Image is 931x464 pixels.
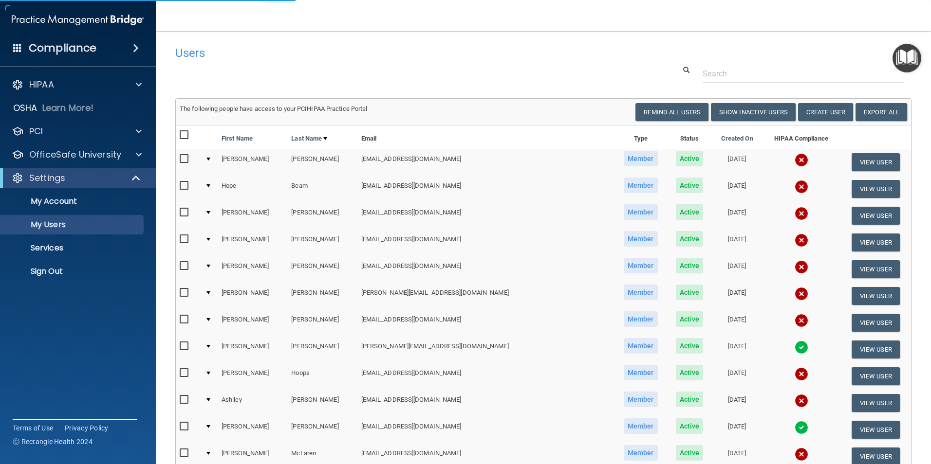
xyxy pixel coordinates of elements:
[676,392,704,407] span: Active
[6,196,139,206] p: My Account
[6,267,139,276] p: Sign Out
[13,102,37,114] p: OSHA
[795,153,808,167] img: cross.ca9f0e7f.svg
[287,229,357,256] td: [PERSON_NAME]
[218,229,287,256] td: [PERSON_NAME]
[624,258,658,273] span: Member
[218,416,287,443] td: [PERSON_NAME]
[357,309,614,336] td: [EMAIL_ADDRESS][DOMAIN_NAME]
[218,336,287,363] td: [PERSON_NAME]
[852,207,900,225] button: View User
[676,258,704,273] span: Active
[676,418,704,434] span: Active
[852,340,900,358] button: View User
[357,416,614,443] td: [EMAIL_ADDRESS][DOMAIN_NAME]
[795,314,808,327] img: cross.ca9f0e7f.svg
[635,103,708,121] button: Remind All Users
[856,103,907,121] a: Export All
[676,365,704,380] span: Active
[676,338,704,354] span: Active
[795,447,808,461] img: cross.ca9f0e7f.svg
[795,421,808,434] img: tick.e7d51cea.svg
[65,423,109,433] a: Privacy Policy
[29,149,121,161] p: OfficeSafe University
[6,220,139,230] p: My Users
[180,105,368,112] span: The following people have access to your PCIHIPAA Practice Portal
[624,204,658,220] span: Member
[12,10,144,30] img: PMB logo
[624,311,658,327] span: Member
[676,231,704,247] span: Active
[852,233,900,251] button: View User
[291,133,327,144] a: Last Name
[222,133,253,144] a: First Name
[42,102,94,114] p: Learn More!
[712,309,763,336] td: [DATE]
[357,149,614,176] td: [EMAIL_ADDRESS][DOMAIN_NAME]
[357,229,614,256] td: [EMAIL_ADDRESS][DOMAIN_NAME]
[762,125,840,149] th: HIPAA Compliance
[852,421,900,439] button: View User
[712,390,763,416] td: [DATE]
[287,416,357,443] td: [PERSON_NAME]
[287,176,357,202] td: Beam
[795,287,808,301] img: cross.ca9f0e7f.svg
[29,41,96,55] h4: Compliance
[624,231,658,247] span: Member
[795,394,808,408] img: cross.ca9f0e7f.svg
[218,363,287,390] td: [PERSON_NAME]
[852,153,900,171] button: View User
[357,336,614,363] td: [PERSON_NAME][EMAIL_ADDRESS][DOMAIN_NAME]
[218,256,287,283] td: [PERSON_NAME]
[624,445,658,461] span: Member
[287,336,357,363] td: [PERSON_NAME]
[218,176,287,202] td: Hope
[712,283,763,309] td: [DATE]
[624,285,658,300] span: Member
[287,149,357,176] td: [PERSON_NAME]
[795,233,808,247] img: cross.ca9f0e7f.svg
[795,207,808,220] img: cross.ca9f0e7f.svg
[676,178,704,193] span: Active
[852,180,900,198] button: View User
[795,340,808,354] img: tick.e7d51cea.svg
[711,103,796,121] button: Show Inactive Users
[175,47,599,59] h4: Users
[712,202,763,229] td: [DATE]
[712,229,763,256] td: [DATE]
[852,367,900,385] button: View User
[703,65,904,83] input: Search
[287,390,357,416] td: [PERSON_NAME]
[795,180,808,194] img: cross.ca9f0e7f.svg
[218,309,287,336] td: [PERSON_NAME]
[624,418,658,434] span: Member
[287,363,357,390] td: Hoops
[624,178,658,193] span: Member
[852,260,900,278] button: View User
[357,176,614,202] td: [EMAIL_ADDRESS][DOMAIN_NAME]
[852,287,900,305] button: View User
[624,338,658,354] span: Member
[667,125,712,149] th: Status
[795,260,808,274] img: cross.ca9f0e7f.svg
[218,149,287,176] td: [PERSON_NAME]
[676,151,704,166] span: Active
[676,311,704,327] span: Active
[29,79,54,90] p: HIPAA
[12,125,142,137] a: PCI
[357,363,614,390] td: [EMAIL_ADDRESS][DOMAIN_NAME]
[721,133,753,144] a: Created On
[712,149,763,176] td: [DATE]
[676,204,704,220] span: Active
[357,283,614,309] td: [PERSON_NAME][EMAIL_ADDRESS][DOMAIN_NAME]
[712,416,763,443] td: [DATE]
[712,176,763,202] td: [DATE]
[357,390,614,416] td: [EMAIL_ADDRESS][DOMAIN_NAME]
[218,390,287,416] td: Ashlley
[852,314,900,332] button: View User
[614,125,667,149] th: Type
[287,202,357,229] td: [PERSON_NAME]
[676,285,704,300] span: Active
[624,392,658,407] span: Member
[676,445,704,461] span: Active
